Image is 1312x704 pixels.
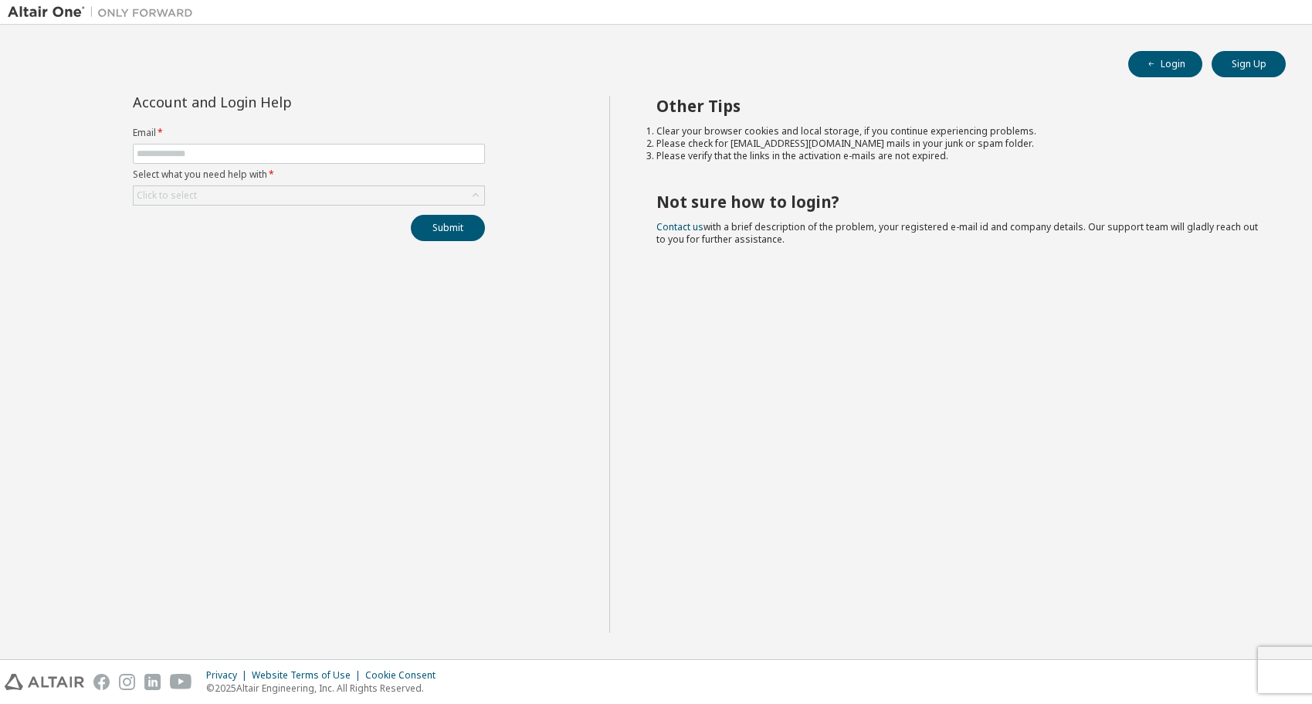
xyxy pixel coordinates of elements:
img: youtube.svg [170,674,192,690]
button: Login [1128,51,1202,77]
button: Submit [411,215,485,241]
li: Please verify that the links in the activation e-mails are not expired. [656,150,1258,162]
img: Altair One [8,5,201,20]
li: Please check for [EMAIL_ADDRESS][DOMAIN_NAME] mails in your junk or spam folder. [656,138,1258,150]
h2: Other Tips [656,96,1258,116]
h2: Not sure how to login? [656,192,1258,212]
label: Email [133,127,485,139]
div: Privacy [206,669,252,682]
li: Clear your browser cookies and local storage, if you continue experiencing problems. [656,125,1258,138]
img: altair_logo.svg [5,674,84,690]
a: Contact us [656,220,703,233]
div: Click to select [134,186,484,205]
p: © 2025 Altair Engineering, Inc. All Rights Reserved. [206,682,445,695]
img: facebook.svg [93,674,110,690]
img: linkedin.svg [144,674,161,690]
span: with a brief description of the problem, your registered e-mail id and company details. Our suppo... [656,220,1258,246]
div: Account and Login Help [133,96,415,108]
img: instagram.svg [119,674,135,690]
div: Cookie Consent [365,669,445,682]
label: Select what you need help with [133,168,485,181]
button: Sign Up [1212,51,1286,77]
div: Website Terms of Use [252,669,365,682]
div: Click to select [137,189,197,202]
